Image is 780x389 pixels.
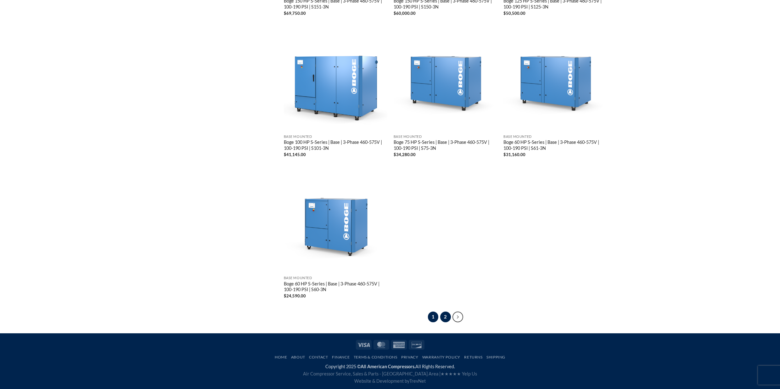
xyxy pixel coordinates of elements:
span: $ [503,152,506,157]
a: Next [452,312,463,322]
p: Base Mounted [503,135,607,139]
span: $ [284,11,286,16]
nav: Product Pagination [284,312,607,322]
a: 2 [440,312,451,322]
bdi: 31,160.00 [503,152,525,157]
a: Warranty Policy [422,355,460,359]
img: Boge 100 HP S-Series | Base | 3-Phase 460-575V | 100-190 PSI | S101-3N [284,27,388,131]
a: Home [275,355,287,359]
strong: All American Compressors. [361,364,415,369]
bdi: 69,750.00 [284,11,306,16]
a: Boge 100 HP S-Series | Base | 3-Phase 460-575V | 100-190 PSI | S101-3N [284,139,388,152]
a: TrevNet [409,378,426,384]
span: $ [284,293,286,298]
bdi: 24,590.00 [284,293,306,298]
div: Payment icons [355,339,425,349]
bdi: 50,500.00 [503,11,525,16]
p: Base Mounted [284,276,388,280]
a: Shipping [486,355,505,359]
div: Copyright 2025 © All Rights Reserved. [173,363,607,385]
a: Returns [464,355,482,359]
a: About [291,355,305,359]
a: Boge 60 HP S-Series | Base | 3-Phase 460-575V | 100-190 PSI | S60-3N [284,281,388,294]
p: Base Mounted [284,135,388,139]
a: Finance [332,355,350,359]
span: $ [284,152,286,157]
span: Air Compressor Service, Sales & Parts - [GEOGRAPHIC_DATA] Area | Website & Development by [303,371,477,384]
a: Contact [309,355,328,359]
a: Privacy [401,355,418,359]
span: $ [503,11,506,16]
a: Boge 60 HP S-Series | Base | 3-Phase 460-575V | 100-190 PSI | S61-3N [503,139,607,152]
p: Base Mounted [394,135,497,139]
bdi: 34,280.00 [394,152,416,157]
img: Boge 60 HP S-Series | Base | 3-Phase 460-575V | 100-190 PSI | S61-3N [503,27,607,131]
bdi: 41,145.00 [284,152,306,157]
a: Boge 75 HP S-Series | Base | 3-Phase 460-575V | 100-190 PSI | S75-3N [394,139,497,152]
a: ★★★★★ Yelp Us [441,371,477,376]
span: $ [394,152,396,157]
span: $ [394,11,396,16]
a: Terms & Conditions [354,355,397,359]
img: Boge 60 HP S-Series | Base | 3-Phase 460-575V | 100-190 PSI | S60-3N [284,169,388,273]
bdi: 60,000.00 [394,11,416,16]
span: 1 [428,312,439,322]
img: Boge 75 HP S-Series | Base | 3-Phase 460-575V | 100-190 PSI | S75-3N [394,27,497,131]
